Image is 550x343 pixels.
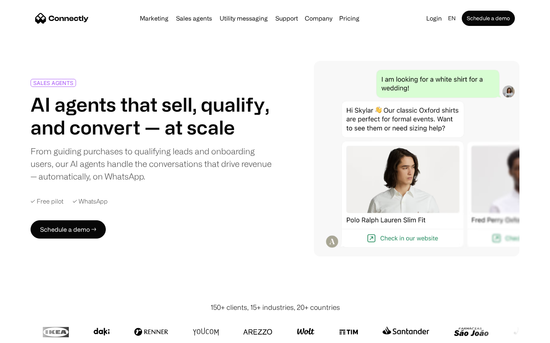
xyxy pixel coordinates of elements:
[448,13,456,24] div: en
[217,15,271,21] a: Utility messaging
[272,15,301,21] a: Support
[33,80,73,86] div: SALES AGENTS
[305,13,332,24] div: Company
[31,198,63,205] div: ✓ Free pilot
[137,15,171,21] a: Marketing
[15,330,46,340] ul: Language list
[173,15,215,21] a: Sales agents
[31,145,272,183] div: From guiding purchases to qualifying leads and onboarding users, our AI agents handle the convers...
[210,302,340,313] div: 150+ clients, 15+ industries, 20+ countries
[31,93,272,139] h1: AI agents that sell, qualify, and convert — at scale
[462,11,515,26] a: Schedule a demo
[31,220,106,239] a: Schedule a demo →
[8,329,46,340] aside: Language selected: English
[423,13,445,24] a: Login
[73,198,108,205] div: ✓ WhatsApp
[336,15,362,21] a: Pricing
